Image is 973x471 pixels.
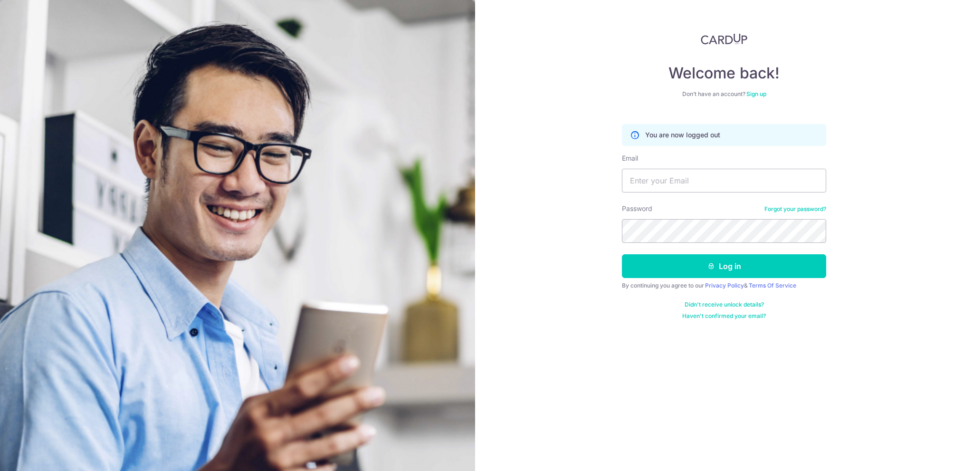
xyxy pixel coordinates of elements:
[622,64,826,83] h4: Welcome back!
[645,130,720,140] p: You are now logged out
[622,204,652,213] label: Password
[622,254,826,278] button: Log in
[622,282,826,289] div: By continuing you agree to our &
[622,154,638,163] label: Email
[685,301,764,308] a: Didn't receive unlock details?
[746,90,766,97] a: Sign up
[749,282,796,289] a: Terms Of Service
[622,90,826,98] div: Don’t have an account?
[682,312,766,320] a: Haven't confirmed your email?
[701,33,747,45] img: CardUp Logo
[622,169,826,192] input: Enter your Email
[764,205,826,213] a: Forgot your password?
[705,282,744,289] a: Privacy Policy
